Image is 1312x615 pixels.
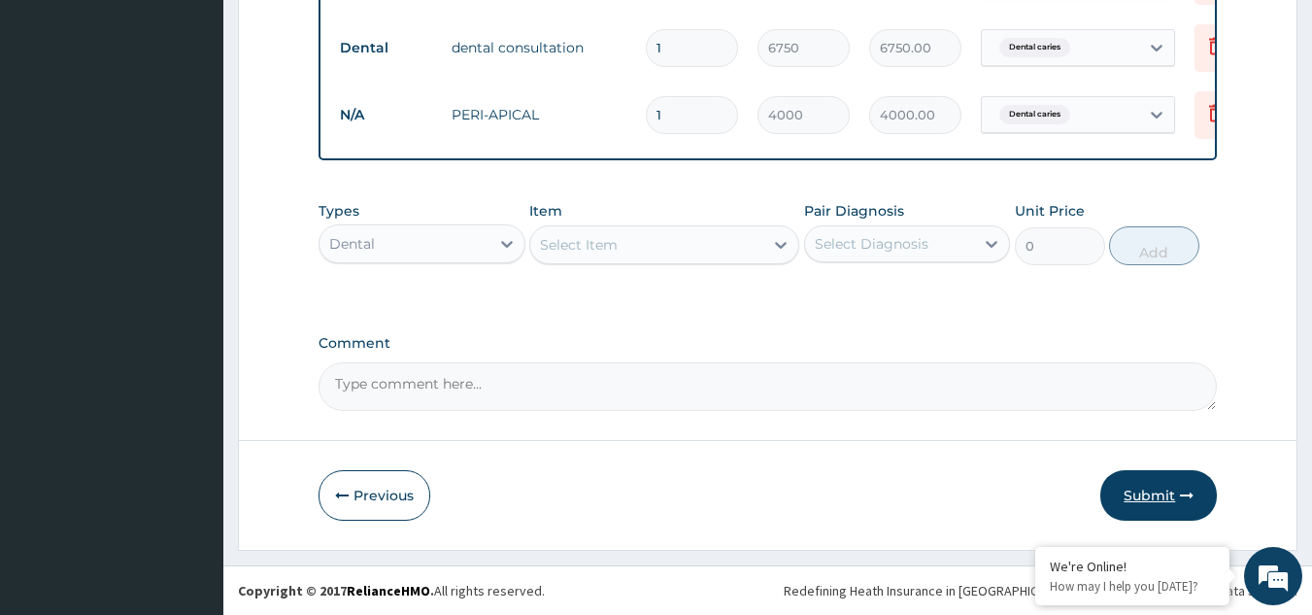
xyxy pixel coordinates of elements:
[784,581,1297,600] div: Redefining Heath Insurance in [GEOGRAPHIC_DATA] using Telemedicine and Data Science!
[330,30,442,66] td: Dental
[319,10,365,56] div: Minimize live chat window
[113,184,268,380] span: We're online!
[319,470,430,521] button: Previous
[442,95,636,134] td: PERI-APICAL
[1050,558,1215,575] div: We're Online!
[329,234,375,254] div: Dental
[999,38,1070,57] span: Dental caries
[319,335,1218,352] label: Comment
[1015,201,1085,221] label: Unit Price
[999,105,1070,124] span: Dental caries
[10,409,370,477] textarea: Type your message and hit 'Enter'
[529,201,562,221] label: Item
[815,234,928,254] div: Select Diagnosis
[238,582,434,599] strong: Copyright © 2017 .
[319,203,359,220] label: Types
[1050,578,1215,595] p: How may I help you today?
[347,582,430,599] a: RelianceHMO
[36,97,79,146] img: d_794563401_company_1708531726252_794563401
[101,109,326,134] div: Chat with us now
[442,28,636,67] td: dental consultation
[804,201,904,221] label: Pair Diagnosis
[540,235,618,255] div: Select Item
[1109,226,1199,265] button: Add
[330,97,442,133] td: N/A
[223,565,1312,615] footer: All rights reserved.
[1100,470,1217,521] button: Submit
